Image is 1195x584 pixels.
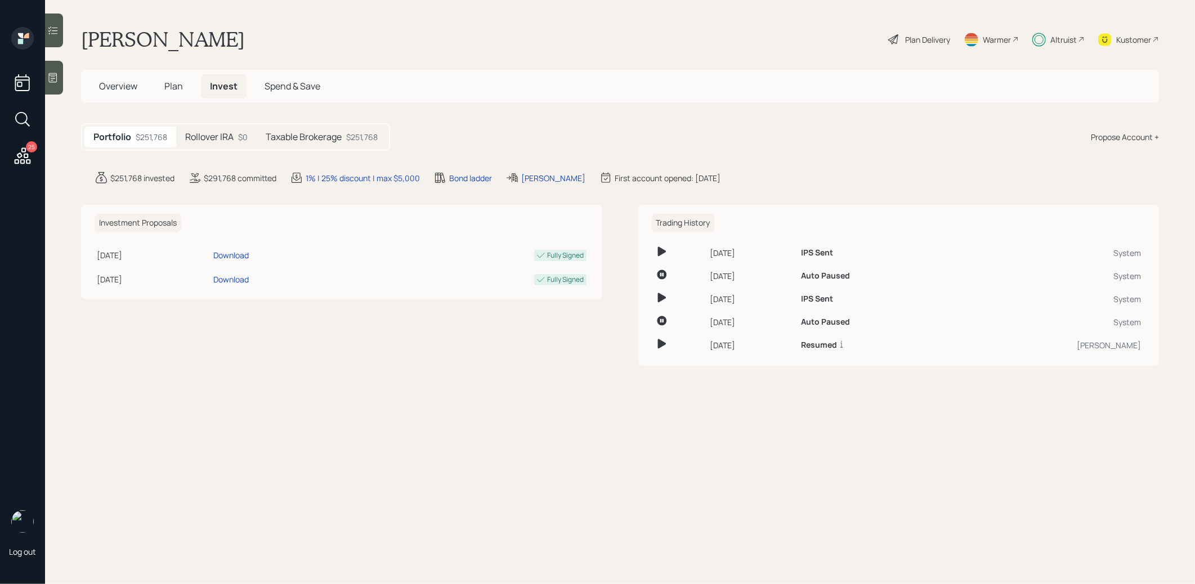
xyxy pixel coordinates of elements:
div: Propose Account + [1091,131,1159,143]
div: Warmer [983,34,1011,46]
div: [DATE] [97,249,209,261]
div: 1% | 25% discount | max $5,000 [306,172,420,184]
div: Plan Delivery [905,34,950,46]
h5: Taxable Brokerage [266,132,342,142]
div: [PERSON_NAME] [955,339,1141,351]
img: treva-nostdahl-headshot.png [11,510,34,533]
div: [DATE] [710,339,792,351]
div: [DATE] [710,247,792,259]
span: Plan [164,80,183,92]
h5: Rollover IRA [185,132,234,142]
div: $291,768 committed [204,172,276,184]
div: [DATE] [97,273,209,285]
div: Download [213,273,249,285]
div: [DATE] [710,316,792,328]
span: Spend & Save [265,80,320,92]
div: System [955,293,1141,305]
h6: Auto Paused [801,271,850,281]
h5: Portfolio [93,132,131,142]
div: $251,768 invested [110,172,174,184]
div: Download [213,249,249,261]
div: 25 [26,141,37,152]
h1: [PERSON_NAME] [81,27,245,52]
div: Fully Signed [548,275,584,285]
h6: IPS Sent [801,294,833,304]
div: $251,768 [136,131,167,143]
div: [DATE] [710,293,792,305]
h6: Trading History [652,214,715,232]
h6: Auto Paused [801,317,850,327]
span: Invest [210,80,238,92]
div: $0 [238,131,248,143]
div: Fully Signed [548,250,584,260]
h6: IPS Sent [801,248,833,258]
div: First account opened: [DATE] [615,172,720,184]
div: System [955,270,1141,282]
div: System [955,316,1141,328]
div: Bond ladder [449,172,492,184]
div: Altruist [1050,34,1077,46]
h6: Investment Proposals [95,214,181,232]
div: [DATE] [710,270,792,282]
div: $251,768 [346,131,378,143]
span: Overview [99,80,137,92]
div: [PERSON_NAME] [521,172,585,184]
div: Log out [9,546,36,557]
h6: Resumed [801,340,837,350]
div: System [955,247,1141,259]
div: Kustomer [1116,34,1151,46]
